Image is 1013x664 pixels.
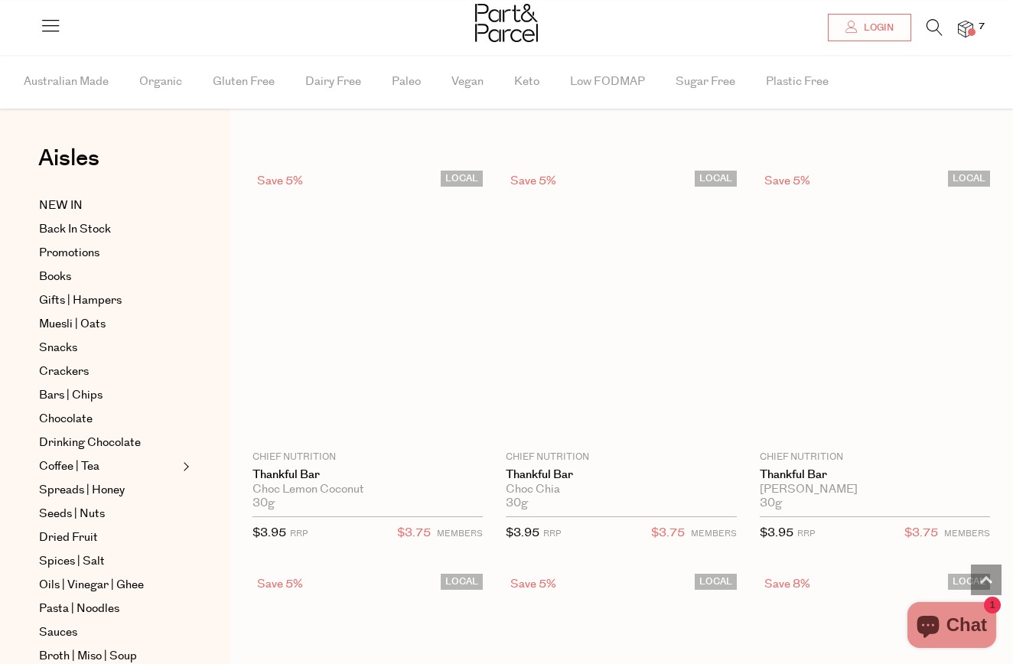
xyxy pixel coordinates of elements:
[695,171,737,187] span: LOCAL
[39,315,106,334] span: Muesli | Oats
[39,244,178,262] a: Promotions
[975,20,989,34] span: 7
[760,525,793,541] span: $3.95
[39,291,178,310] a: Gifts | Hampers
[570,55,645,109] span: Low FODMAP
[139,55,182,109] span: Organic
[39,339,178,357] a: Snacks
[441,574,483,590] span: LOCAL
[39,410,178,428] a: Chocolate
[39,600,178,618] a: Pasta | Noodles
[958,21,973,37] a: 7
[451,55,484,109] span: Vegan
[39,505,105,523] span: Seeds | Nuts
[506,171,561,191] div: Save 5%
[39,291,122,310] span: Gifts | Hampers
[39,197,178,215] a: NEW IN
[39,363,178,381] a: Crackers
[760,171,815,191] div: Save 5%
[39,220,111,239] span: Back In Stock
[904,523,938,543] span: $3.75
[252,468,483,482] a: Thankful Bar
[760,483,990,496] div: [PERSON_NAME]
[760,496,782,510] span: 30g
[39,529,178,547] a: Dried Fruit
[252,451,483,464] p: Chief Nutrition
[290,528,308,539] small: RRP
[39,552,178,571] a: Spices | Salt
[475,4,538,42] img: Part&Parcel
[39,386,178,405] a: Bars | Chips
[39,457,178,476] a: Coffee | Tea
[948,171,990,187] span: LOCAL
[39,576,144,594] span: Oils | Vinegar | Ghee
[691,528,737,539] small: MEMBERS
[39,623,178,642] a: Sauces
[760,574,815,594] div: Save 8%
[437,528,483,539] small: MEMBERS
[39,244,99,262] span: Promotions
[39,268,178,286] a: Books
[39,481,125,500] span: Spreads | Honey
[506,468,736,482] a: Thankful Bar
[828,14,911,41] a: Login
[506,496,528,510] span: 30g
[797,528,815,539] small: RRP
[252,496,275,510] span: 30g
[506,574,561,594] div: Save 5%
[39,505,178,523] a: Seeds | Nuts
[506,451,736,464] p: Chief Nutrition
[397,523,431,543] span: $3.75
[367,306,368,307] img: Thankful Bar
[621,306,621,307] img: Thankful Bar
[441,171,483,187] span: LOCAL
[213,55,275,109] span: Gluten Free
[38,147,99,185] a: Aisles
[860,21,894,34] span: Login
[24,55,109,109] span: Australian Made
[506,483,736,496] div: Choc Chia
[948,574,990,590] span: LOCAL
[875,306,875,307] img: Thankful Bar
[39,529,98,547] span: Dried Fruit
[38,142,99,175] span: Aisles
[179,457,190,476] button: Expand/Collapse Coffee | Tea
[766,55,829,109] span: Plastic Free
[676,55,735,109] span: Sugar Free
[39,220,178,239] a: Back In Stock
[695,574,737,590] span: LOCAL
[39,363,89,381] span: Crackers
[39,576,178,594] a: Oils | Vinegar | Ghee
[39,434,178,452] a: Drinking Chocolate
[651,523,685,543] span: $3.75
[252,525,286,541] span: $3.95
[39,457,99,476] span: Coffee | Tea
[944,528,990,539] small: MEMBERS
[760,451,990,464] p: Chief Nutrition
[39,623,77,642] span: Sauces
[39,315,178,334] a: Muesli | Oats
[39,434,141,452] span: Drinking Chocolate
[39,386,103,405] span: Bars | Chips
[39,600,119,618] span: Pasta | Noodles
[760,468,990,482] a: Thankful Bar
[903,602,1001,652] inbox-online-store-chat: Shopify online store chat
[39,410,93,428] span: Chocolate
[39,552,105,571] span: Spices | Salt
[305,55,361,109] span: Dairy Free
[39,339,77,357] span: Snacks
[39,481,178,500] a: Spreads | Honey
[252,574,308,594] div: Save 5%
[543,528,561,539] small: RRP
[39,197,83,215] span: NEW IN
[506,525,539,541] span: $3.95
[39,268,71,286] span: Books
[252,171,308,191] div: Save 5%
[392,55,421,109] span: Paleo
[514,55,539,109] span: Keto
[252,483,483,496] div: Choc Lemon Coconut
